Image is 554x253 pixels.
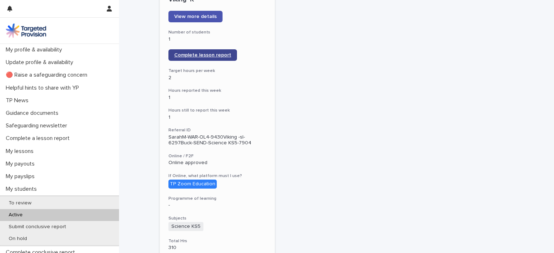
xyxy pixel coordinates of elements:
[168,153,266,159] h3: Online / F2F
[168,127,266,133] h3: Referral ID
[3,148,39,155] p: My lessons
[3,212,28,218] p: Active
[3,186,43,193] p: My students
[3,46,68,53] p: My profile & availability
[168,114,266,121] p: 1
[168,88,266,94] h3: Hours reported this week
[168,75,266,81] p: 2
[3,135,75,142] p: Complete a lesson report
[3,59,79,66] p: Update profile & availability
[174,14,217,19] span: View more details
[174,53,231,58] span: Complete lesson report
[6,23,46,38] img: M5nRWzHhSzIhMunXDL62
[3,72,93,78] p: 🔴 Raise a safeguarding concern
[3,236,33,242] p: On hold
[168,202,266,208] p: -
[3,97,34,104] p: TP News
[3,200,37,206] p: To review
[168,196,266,202] h3: Programme of learning
[168,68,266,74] h3: Target hours per week
[3,224,72,230] p: Submit conclusive report
[3,110,64,117] p: Guidance documents
[168,160,266,166] p: Online approved
[3,85,85,91] p: Helpful hints to share with YP
[168,216,266,221] h3: Subjects
[3,122,73,129] p: Safeguarding newsletter
[168,108,266,113] h3: Hours still to report this week
[168,134,266,146] p: SarahM-WAR-OL4-9430Viking -sl-6297Buck-SEND-Science KS5-7904
[168,30,266,35] h3: Number of students
[168,49,237,61] a: Complete lesson report
[168,173,266,179] h3: If Online, what platform must I use?
[168,36,266,42] p: 1
[168,238,266,244] h3: Total Hrs
[168,95,266,101] p: 1
[3,161,40,167] p: My payouts
[168,11,223,22] a: View more details
[168,222,203,231] span: Science KS5
[168,245,266,251] p: 310
[3,173,40,180] p: My payslips
[168,180,217,189] div: TP Zoom Education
